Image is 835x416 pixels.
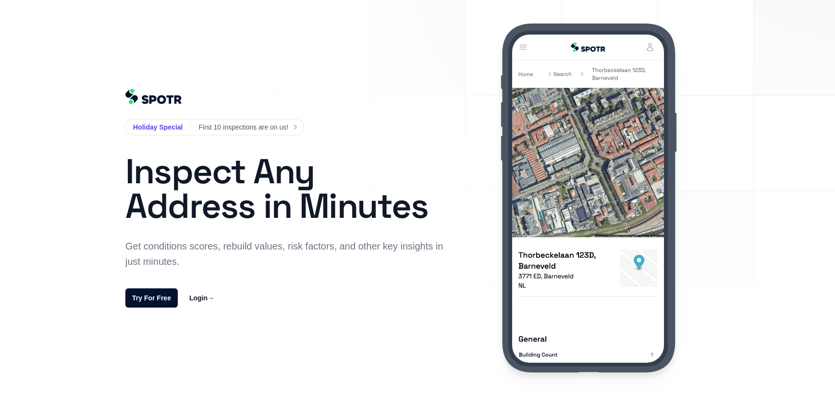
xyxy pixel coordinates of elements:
h1: Inspect Any Address in Minutes [125,154,448,223]
a: Login [189,292,214,304]
span: → [208,294,214,302]
p: Get conditions scores, rebuild values, risk factors, and other key insights in just minutes. [125,238,448,269]
img: 61ea7a264e0cbe10e6ec0ef6_%402Spotr%20Logo_Navy%20Blue%20-%20Emerald.png [125,89,182,104]
a: First 10 inspections are on us! [198,121,296,133]
a: Try For Free [125,288,178,308]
